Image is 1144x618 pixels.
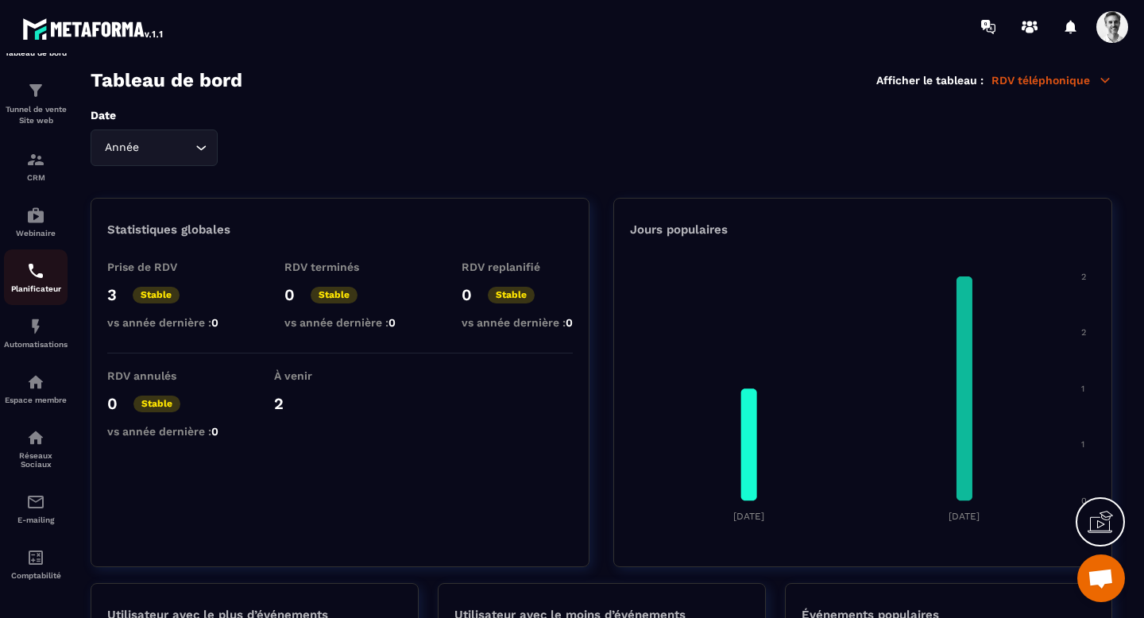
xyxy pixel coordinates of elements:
a: schedulerschedulerPlanificateur [4,249,68,305]
tspan: [DATE] [949,511,980,522]
p: 3 [107,285,117,304]
span: 0 [211,316,218,329]
p: RDV téléphonique [991,73,1112,87]
input: Search for option [142,139,191,156]
p: CRM [4,173,68,182]
div: Ouvrir le chat [1077,554,1125,602]
span: Année [101,139,142,156]
tspan: 1 [1081,439,1084,450]
p: Réseaux Sociaux [4,451,68,469]
p: Espace membre [4,396,68,404]
p: Prise de RDV [107,261,218,273]
img: formation [26,81,45,100]
img: scheduler [26,261,45,280]
a: automationsautomationsWebinaire [4,194,68,249]
img: formation [26,150,45,169]
p: 0 [462,285,472,304]
a: social-networksocial-networkRéseaux Sociaux [4,416,68,481]
label: Date [91,109,218,122]
img: accountant [26,548,45,567]
tspan: [DATE] [733,511,764,522]
p: 0 [284,285,295,304]
p: vs année dernière : [284,316,396,329]
p: À venir [274,369,312,382]
p: Stable [488,287,535,303]
p: Planificateur [4,284,68,293]
img: social-network [26,428,45,447]
img: email [26,492,45,512]
a: formationformationCRM [4,138,68,194]
p: Webinaire [4,229,68,238]
a: automationsautomationsAutomatisations [4,305,68,361]
p: Jours populaires [630,222,728,237]
a: emailemailE-mailing [4,481,68,536]
p: Afficher le tableau : [876,74,984,87]
p: E-mailing [4,516,68,524]
tspan: 2 [1081,327,1086,338]
p: Statistiques globales [107,222,230,237]
p: Tunnel de vente Site web [4,104,68,126]
p: 0 [107,394,118,413]
p: Comptabilité [4,571,68,580]
a: formationformationTunnel de vente Site web [4,69,68,138]
p: Stable [311,287,357,303]
span: 0 [388,316,396,329]
p: Stable [133,396,180,412]
p: RDV annulés [107,369,218,382]
p: vs année dernière : [107,316,218,329]
p: vs année dernière : [462,316,573,329]
p: Automatisations [4,340,68,349]
p: Stable [133,287,180,303]
img: automations [26,317,45,336]
tspan: 2 [1081,272,1086,282]
img: logo [22,14,165,43]
p: vs année dernière : [107,425,218,438]
p: 2 [274,394,284,413]
span: 0 [211,425,218,438]
p: Tableau de bord [4,48,68,57]
tspan: 1 [1081,384,1084,394]
span: 0 [566,316,573,329]
div: Search for option [91,129,218,166]
img: automations [26,373,45,392]
a: accountantaccountantComptabilité [4,536,68,592]
p: RDV terminés [284,261,396,273]
p: RDV replanifié [462,261,573,273]
h3: Tableau de bord [91,69,242,91]
tspan: 0 [1081,496,1087,506]
img: automations [26,206,45,225]
a: automationsautomationsEspace membre [4,361,68,416]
